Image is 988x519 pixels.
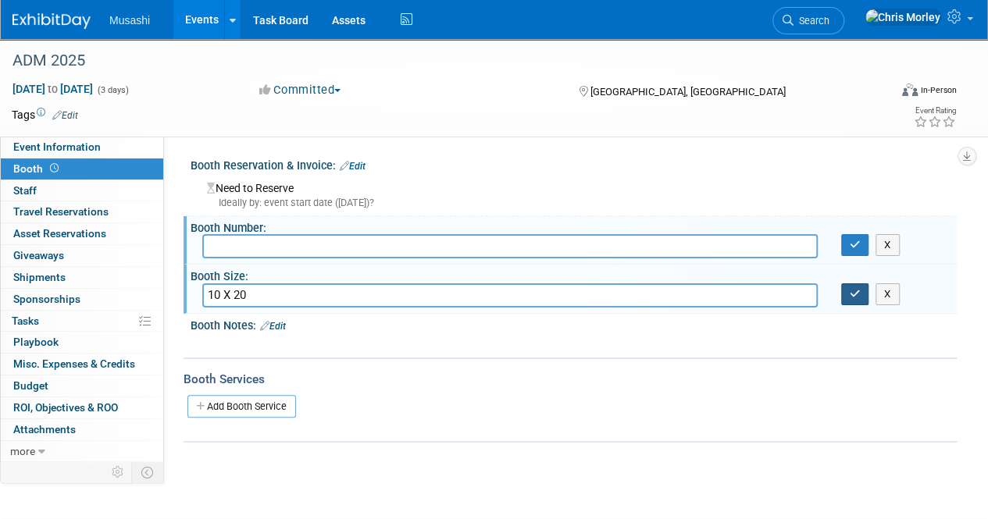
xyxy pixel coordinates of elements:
[45,83,60,95] span: to
[109,14,150,27] span: Musashi
[1,223,163,244] a: Asset Reservations
[920,84,957,96] div: In-Person
[876,283,900,305] button: X
[1,158,163,180] a: Booth
[132,462,164,482] td: Toggle Event Tabs
[10,445,35,457] span: more
[13,271,66,283] span: Shipments
[191,314,957,334] div: Booth Notes:
[202,176,945,210] div: Need to Reserve
[772,7,844,34] a: Search
[184,371,957,388] div: Booth Services
[260,321,286,332] a: Edit
[12,82,94,96] span: [DATE] [DATE]
[1,289,163,310] a: Sponsorships
[1,137,163,158] a: Event Information
[1,311,163,332] a: Tasks
[13,401,118,414] span: ROI, Objectives & ROO
[13,205,109,218] span: Travel Reservations
[13,249,64,261] span: Giveaways
[1,332,163,353] a: Playbook
[13,227,106,240] span: Asset Reservations
[13,162,62,175] span: Booth
[13,336,59,348] span: Playbook
[1,354,163,375] a: Misc. Expenses & Credits
[12,13,91,29] img: ExhibitDay
[914,107,956,115] div: Event Rating
[1,267,163,288] a: Shipments
[191,154,957,174] div: Booth Reservation & Invoice:
[191,216,957,236] div: Booth Number:
[1,397,163,418] a: ROI, Objectives & ROO
[7,47,876,75] div: ADM 2025
[902,84,918,96] img: Format-Inperson.png
[1,201,163,222] a: Travel Reservations
[1,375,163,396] a: Budget
[590,86,785,98] span: [GEOGRAPHIC_DATA], [GEOGRAPHIC_DATA]
[13,379,48,392] span: Budget
[13,357,135,370] span: Misc. Expenses & Credits
[13,293,80,305] span: Sponsorships
[13,140,101,153] span: Event Information
[254,82,347,98] button: Committed
[1,180,163,201] a: Staff
[340,161,366,172] a: Edit
[13,423,76,435] span: Attachments
[105,462,132,482] td: Personalize Event Tab Strip
[207,196,945,210] div: Ideally by: event start date ([DATE])?
[187,395,296,418] a: Add Booth Service
[819,81,957,105] div: Event Format
[876,234,900,256] button: X
[12,107,78,123] td: Tags
[1,419,163,440] a: Attachments
[12,315,39,327] span: Tasks
[13,184,37,197] span: Staff
[52,110,78,121] a: Edit
[865,9,941,26] img: Chris Morley
[1,245,163,266] a: Giveaways
[794,15,829,27] span: Search
[47,162,62,174] span: Booth not reserved yet
[96,85,129,95] span: (3 days)
[1,441,163,462] a: more
[191,265,957,284] div: Booth Size:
